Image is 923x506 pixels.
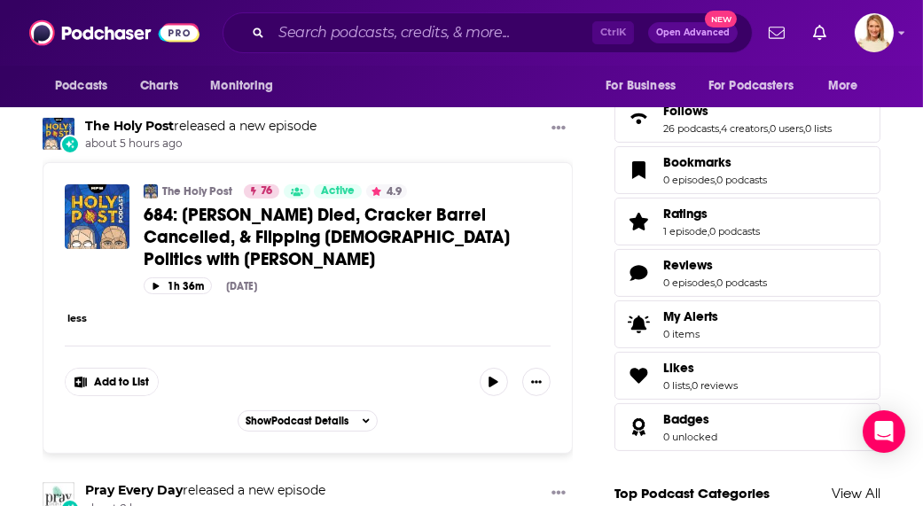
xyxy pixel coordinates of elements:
span: , [803,122,805,135]
img: The Holy Post [43,118,74,150]
span: For Business [606,74,676,98]
span: Badges [663,411,709,427]
a: 0 reviews [692,379,738,392]
a: Reviews [663,257,767,273]
span: , [715,276,716,289]
a: 0 podcasts [716,276,767,289]
a: Ratings [663,206,760,222]
img: The Holy Post [144,184,158,199]
span: My Alerts [663,308,718,324]
a: Follows [663,103,832,119]
button: open menu [816,69,880,103]
a: Top Podcast Categories [614,485,770,502]
button: Show More Button [544,118,573,140]
h3: released a new episode [85,482,325,499]
span: Reviews [614,249,880,297]
a: Active [314,184,362,199]
a: View All [832,485,880,502]
span: , [715,174,716,186]
a: 0 episodes [663,276,715,289]
button: open menu [43,69,130,103]
span: Reviews [663,257,713,273]
span: Likes [614,352,880,400]
button: ShowPodcast Details [238,410,378,432]
a: Charts [129,69,189,103]
span: Ctrl K [592,21,634,44]
a: Pray Every Day [85,482,183,498]
div: [DATE] [226,280,257,292]
a: The Holy Post [85,118,174,134]
span: 684: [PERSON_NAME] Died, Cracker Barrel Cancelled, & Flipping [DEMOGRAPHIC_DATA] Politics with [P... [144,204,510,270]
a: 0 podcasts [716,174,767,186]
span: , [768,122,770,135]
span: New [705,11,737,27]
a: 0 unlocked [663,431,717,443]
a: The Holy Post [162,184,232,199]
a: 684: [PERSON_NAME] Died, Cracker Barrel Cancelled, & Flipping [DEMOGRAPHIC_DATA] Politics with [P... [144,204,551,270]
span: Badges [614,403,880,451]
button: Show More Button [522,368,551,396]
a: 0 podcasts [709,225,760,237]
button: Show More Button [544,482,573,504]
a: Likes [621,363,656,388]
span: , [708,225,709,237]
span: Follows [663,103,708,119]
a: Bookmarks [663,154,767,170]
a: Badges [621,415,656,440]
span: Likes [663,360,694,376]
div: New Episode [60,135,80,154]
span: about 5 hours ago [85,136,317,152]
a: Show notifications dropdown [806,18,833,48]
span: Ratings [614,198,880,245]
span: Podcasts [55,74,107,98]
a: 0 episodes [663,174,715,186]
span: Charts [140,74,178,98]
a: 4 creators [721,122,768,135]
button: 1h 36m [144,277,212,294]
span: Monitoring [210,74,273,98]
button: Open AdvancedNew [648,22,738,43]
a: Reviews [621,261,656,285]
img: User Profile [855,13,894,52]
a: 0 lists [805,122,832,135]
span: , [690,379,692,392]
span: My Alerts [621,312,656,337]
div: Open Intercom Messenger [863,410,905,453]
span: Ratings [663,206,708,222]
a: Ratings [621,209,656,234]
a: 1 episode [663,225,708,237]
div: Search podcasts, credits, & more... [223,12,753,53]
span: 0 items [663,328,718,340]
h3: released a new episode [85,118,317,135]
span: More [828,74,858,98]
a: Follows [621,106,656,131]
span: Show Podcast Details [246,415,348,427]
span: For Podcasters [708,74,794,98]
a: Bookmarks [621,158,656,183]
button: 4.9 [366,184,407,199]
span: , [719,122,721,135]
a: Badges [663,411,717,427]
button: less [67,311,87,326]
span: Open Advanced [656,28,730,37]
a: 76 [244,184,279,199]
img: 684: Dobson Died, Cracker Barrel Cancelled, & Flipping Christian Politics with James Talarico [65,184,129,249]
span: 76 [261,183,272,200]
button: open menu [697,69,819,103]
span: Logged in as leannebush [855,13,894,52]
a: Podchaser - Follow, Share and Rate Podcasts [29,16,199,50]
a: 0 users [770,122,803,135]
a: Show notifications dropdown [762,18,792,48]
span: Add to List [94,376,149,389]
span: Follows [614,95,880,143]
a: 26 podcasts [663,122,719,135]
button: open menu [198,69,296,103]
button: Show More Button [66,369,158,395]
input: Search podcasts, credits, & more... [271,19,592,47]
span: Active [321,183,355,200]
span: Bookmarks [614,146,880,194]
